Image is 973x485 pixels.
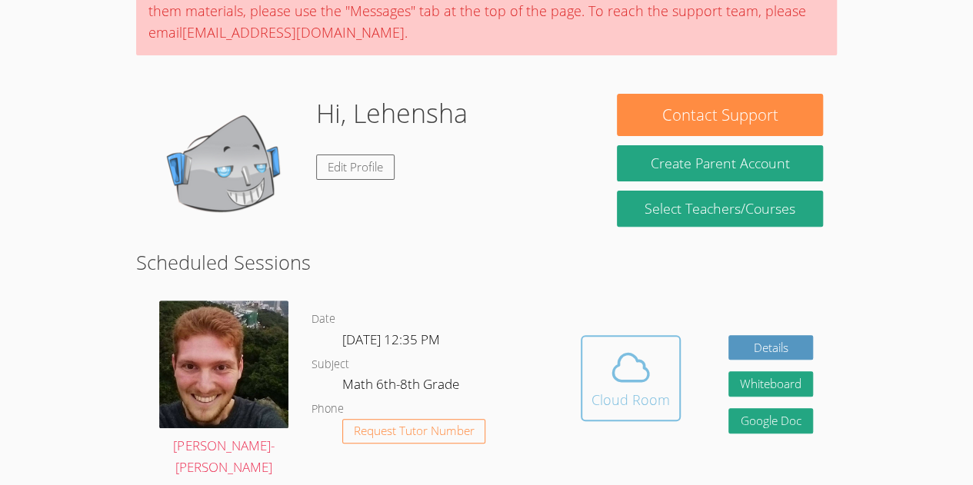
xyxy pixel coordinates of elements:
[136,247,837,277] h2: Scheduled Sessions
[316,154,395,180] a: Edit Profile
[617,145,822,181] button: Create Parent Account
[312,355,349,374] dt: Subject
[728,335,813,360] a: Details
[312,400,344,419] dt: Phone
[342,331,440,348] span: [DATE] 12:35 PM
[342,419,486,444] button: Request Tutor Number
[150,94,304,247] img: default.png
[159,301,288,427] img: avatar.png
[316,94,468,133] h1: Hi, Lehensha
[591,389,670,410] div: Cloud Room
[581,335,681,421] button: Cloud Room
[354,425,475,437] span: Request Tutor Number
[617,191,822,227] a: Select Teachers/Courses
[312,310,335,329] dt: Date
[342,374,462,400] dd: Math 6th-8th Grade
[617,94,822,136] button: Contact Support
[159,301,288,479] a: [PERSON_NAME]-[PERSON_NAME]
[728,371,813,397] button: Whiteboard
[728,408,813,434] a: Google Doc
